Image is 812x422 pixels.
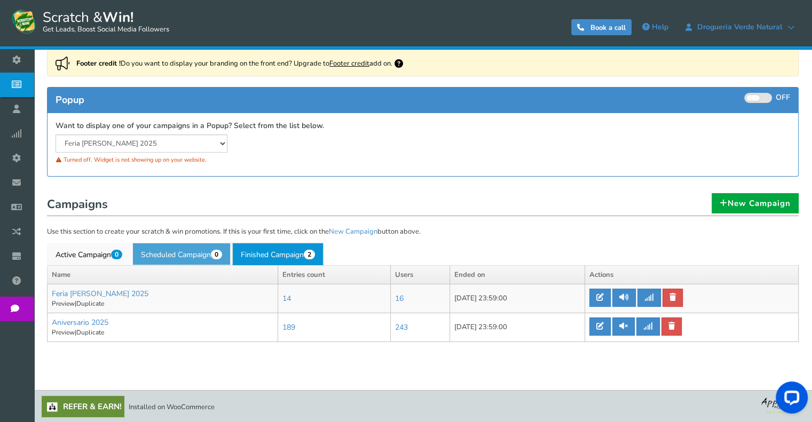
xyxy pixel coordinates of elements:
h1: Campaigns [47,195,799,216]
div: Turned off. Widget is not showing up on your website. [56,153,415,167]
a: 189 [282,322,295,332]
span: Popup [56,93,84,106]
a: Finished Campaign [232,243,324,265]
a: Feria [PERSON_NAME] 2025 [52,289,148,299]
small: Get Leads, Boost Social Media Followers [43,26,169,34]
a: Aniversario 2025 [52,317,108,328]
th: Actions [585,265,799,284]
img: Scratch and Win [11,8,37,35]
a: 16 [395,293,404,304]
a: Help [637,19,674,36]
span: 0 [211,250,222,259]
span: 0 [111,250,122,259]
a: Preview [52,328,75,337]
a: Duplicate [76,328,104,337]
strong: Win! [103,8,133,27]
a: Scheduled Campaign [132,243,231,265]
th: Users [390,265,450,284]
span: Installed on WooCommerce [129,402,215,412]
span: Drogueria Verde Natural [692,23,787,31]
td: [DATE] 23:59:00 [450,284,585,313]
p: | [52,299,273,308]
span: Scratch & [37,8,169,35]
a: New Campaign [329,227,377,236]
th: Entries count [278,265,390,284]
a: 243 [395,322,408,332]
a: Footer credit [329,59,369,68]
div: Do you want to display your branding on the front end? Upgrade to add on. [47,50,799,76]
th: Ended on [450,265,585,284]
a: Scratch &Win! Get Leads, Boost Social Media Followers [11,8,169,35]
a: Refer & Earn! [42,396,124,417]
span: OFF [776,92,790,102]
a: Preview [52,299,75,308]
iframe: LiveChat chat widget [767,377,812,422]
span: 2 [304,250,315,259]
p: | [52,328,273,337]
a: Active Campaign [47,243,131,265]
label: Want to display one of your campaigns in a Popup? Select from the list below. [56,121,324,131]
a: 14 [282,293,291,304]
th: Name [48,265,278,284]
a: New Campaign [712,193,799,213]
a: Book a call [571,19,632,35]
span: Book a call [590,23,626,33]
td: [DATE] 23:59:00 [450,313,585,342]
img: bg_logo_foot.webp [761,396,804,413]
span: Help [652,22,668,32]
p: Use this section to create your scratch & win promotions. If this is your first time, click on th... [47,227,799,237]
strong: Footer credit ! [76,59,121,68]
a: Duplicate [76,299,104,308]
